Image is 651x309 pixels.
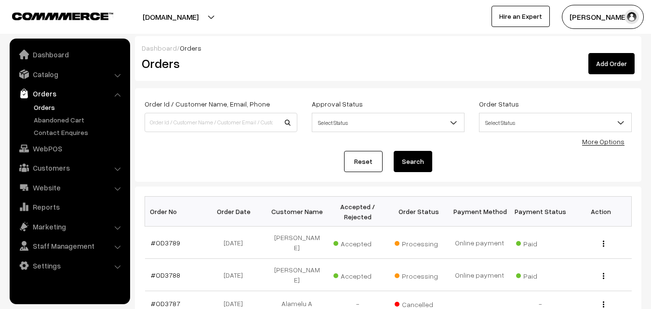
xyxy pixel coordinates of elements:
[12,218,127,235] a: Marketing
[151,239,180,247] a: #OD3789
[266,197,327,227] th: Customer Name
[31,115,127,125] a: Abandoned Cart
[394,151,432,172] button: Search
[571,197,631,227] th: Action
[388,197,449,227] th: Order Status
[395,236,443,249] span: Processing
[206,227,266,259] td: [DATE]
[206,259,266,291] td: [DATE]
[603,273,604,279] img: Menu
[344,151,383,172] a: Reset
[145,113,297,132] input: Order Id / Customer Name / Customer Email / Customer Phone
[180,44,201,52] span: Orders
[206,197,266,227] th: Order Date
[12,10,96,21] a: COMMMERCE
[449,197,510,227] th: Payment Method
[12,66,127,83] a: Catalog
[31,127,127,137] a: Contact Enquires
[333,236,382,249] span: Accepted
[449,259,510,291] td: Online payment
[603,241,604,247] img: Menu
[582,137,624,146] a: More Options
[327,197,388,227] th: Accepted / Rejected
[516,236,564,249] span: Paid
[266,259,327,291] td: [PERSON_NAME]
[12,237,127,255] a: Staff Management
[266,227,327,259] td: [PERSON_NAME]
[492,6,550,27] a: Hire an Expert
[142,44,177,52] a: Dashboard
[449,227,510,259] td: Online payment
[12,85,127,102] a: Orders
[562,5,644,29] button: [PERSON_NAME]
[12,159,127,176] a: Customers
[312,113,465,132] span: Select Status
[479,113,632,132] span: Select Status
[31,102,127,112] a: Orders
[12,257,127,274] a: Settings
[624,10,639,24] img: user
[151,271,180,279] a: #OD3788
[151,299,180,308] a: #OD3787
[142,56,296,71] h2: Orders
[588,53,635,74] a: Add Order
[333,269,382,281] span: Accepted
[12,46,127,63] a: Dashboard
[12,198,127,215] a: Reports
[142,43,635,53] div: /
[12,179,127,196] a: Website
[145,99,270,109] label: Order Id / Customer Name, Email, Phone
[516,269,564,281] span: Paid
[109,5,232,29] button: [DOMAIN_NAME]
[312,114,464,131] span: Select Status
[510,197,571,227] th: Payment Status
[603,301,604,308] img: Menu
[312,99,363,109] label: Approval Status
[12,140,127,157] a: WebPOS
[395,269,443,281] span: Processing
[145,197,206,227] th: Order No
[12,13,113,20] img: COMMMERCE
[479,114,631,131] span: Select Status
[479,99,519,109] label: Order Status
